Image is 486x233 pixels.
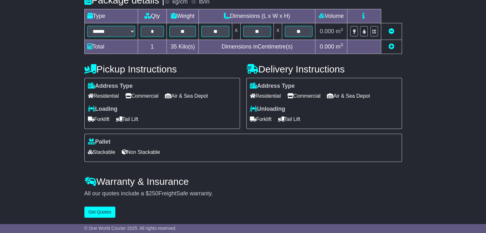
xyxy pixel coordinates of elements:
[287,91,320,101] span: Commercial
[171,43,177,50] span: 35
[320,28,334,34] span: 0.000
[336,43,343,50] span: m
[88,106,118,113] label: Loading
[116,114,138,124] span: Tail Lift
[327,91,370,101] span: Air & Sea Depot
[166,9,199,23] td: Weight
[341,27,343,32] sup: 3
[88,91,119,101] span: Residential
[84,207,116,218] button: Get Quotes
[250,83,295,90] label: Address Type
[122,147,160,157] span: Non Stackable
[336,28,343,34] span: m
[320,43,334,50] span: 0.000
[84,9,138,23] td: Type
[125,91,158,101] span: Commercial
[199,9,315,23] td: Dimensions (L x W x H)
[88,139,111,146] label: Pallet
[166,40,199,54] td: Kilo(s)
[250,114,272,124] span: Forklift
[88,83,133,90] label: Address Type
[246,64,402,74] h4: Delivery Instructions
[138,40,166,54] td: 1
[232,23,240,40] td: x
[250,106,285,113] label: Unloading
[149,190,158,197] span: 250
[341,42,343,47] sup: 3
[165,91,208,101] span: Air & Sea Depot
[389,28,394,34] a: Remove this item
[88,114,110,124] span: Forklift
[250,91,281,101] span: Residential
[199,40,315,54] td: Dimensions in Centimetre(s)
[88,147,115,157] span: Stackable
[84,64,240,74] h4: Pickup Instructions
[84,176,402,187] h4: Warranty & Insurance
[274,23,282,40] td: x
[389,43,394,50] a: Add new item
[278,114,300,124] span: Tail Lift
[315,9,347,23] td: Volume
[84,190,402,197] div: All our quotes include a $ FreightSafe warranty.
[138,9,166,23] td: Qty
[84,226,177,231] span: © One World Courier 2025. All rights reserved.
[84,40,138,54] td: Total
